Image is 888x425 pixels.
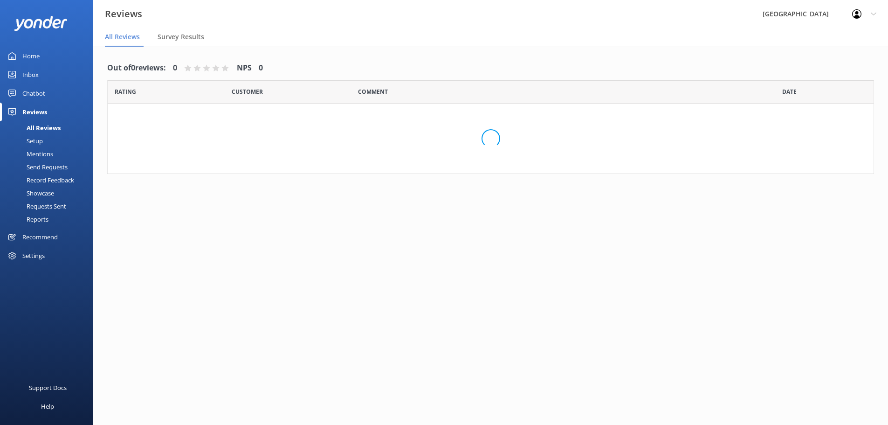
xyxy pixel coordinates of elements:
div: Settings [22,246,45,265]
span: Date [782,87,797,96]
h3: Reviews [105,7,142,21]
a: Showcase [6,187,93,200]
span: All Reviews [105,32,140,42]
div: Support Docs [29,378,67,397]
span: Question [358,87,388,96]
h4: Out of 0 reviews: [107,62,166,74]
span: Date [115,87,136,96]
div: Reports [6,213,48,226]
span: Survey Results [158,32,204,42]
div: Recommend [22,228,58,246]
div: Setup [6,134,43,147]
a: Reports [6,213,93,226]
div: Inbox [22,65,39,84]
img: yonder-white-logo.png [14,16,68,31]
a: Mentions [6,147,93,160]
div: Help [41,397,54,416]
h4: 0 [259,62,263,74]
h4: 0 [173,62,177,74]
div: All Reviews [6,121,61,134]
a: Record Feedback [6,174,93,187]
div: Send Requests [6,160,68,174]
span: Date [232,87,263,96]
div: Record Feedback [6,174,74,187]
div: Home [22,47,40,65]
a: Requests Sent [6,200,93,213]
a: All Reviews [6,121,93,134]
a: Setup [6,134,93,147]
a: Send Requests [6,160,93,174]
div: Requests Sent [6,200,66,213]
div: Showcase [6,187,54,200]
div: Reviews [22,103,47,121]
div: Mentions [6,147,53,160]
h4: NPS [237,62,252,74]
div: Chatbot [22,84,45,103]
